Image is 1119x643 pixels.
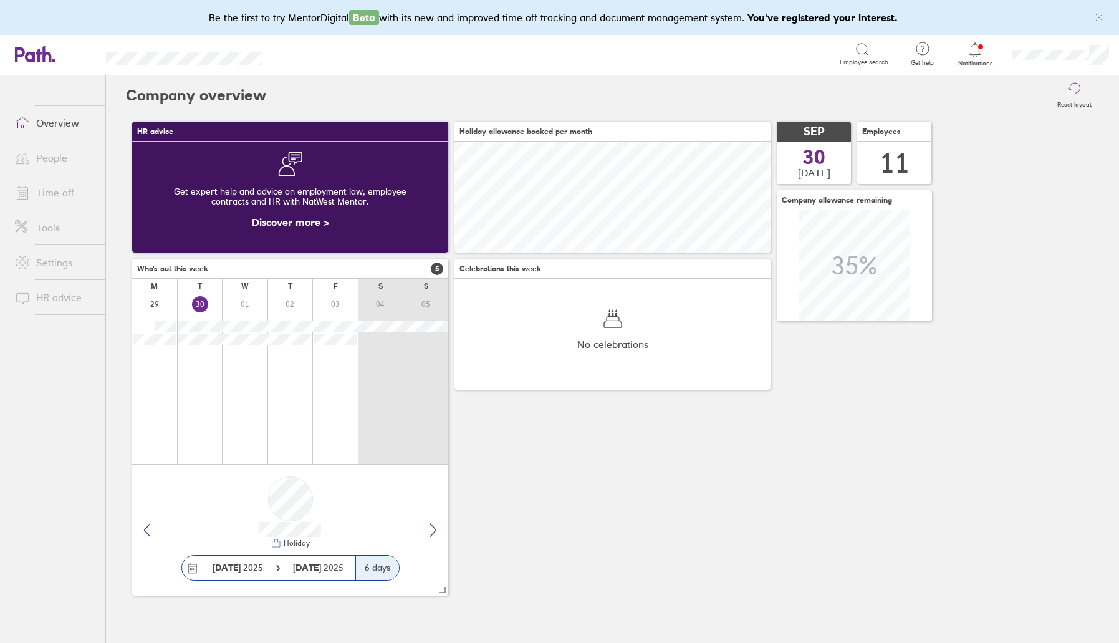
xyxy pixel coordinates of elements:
[1050,75,1099,115] button: Reset layout
[5,180,105,205] a: Time off
[803,147,825,167] span: 30
[295,48,327,59] div: Search
[782,196,892,205] span: Company allowance remaining
[213,562,241,573] strong: [DATE]
[5,250,105,275] a: Settings
[5,285,105,310] a: HR advice
[955,60,996,67] span: Notifications
[151,282,158,291] div: M
[804,125,825,138] span: SEP
[459,264,541,273] span: Celebrations this week
[840,59,888,66] span: Employee search
[747,11,898,24] b: You've registered your interest.
[431,263,443,275] span: 5
[5,215,105,240] a: Tools
[126,75,266,115] h2: Company overview
[293,563,343,573] span: 2025
[213,563,263,573] span: 2025
[880,147,910,179] div: 11
[798,167,830,178] span: [DATE]
[142,176,438,216] div: Get expert help and advice on employment law, employee contracts and HR with NatWest Mentor.
[137,264,208,273] span: Who's out this week
[349,10,379,25] span: Beta
[288,282,292,291] div: T
[281,539,310,548] div: Holiday
[198,282,202,291] div: T
[459,127,592,136] span: Holiday allowance booked per month
[378,282,383,291] div: S
[334,282,338,291] div: F
[293,562,324,573] strong: [DATE]
[355,556,399,580] div: 6 days
[137,127,173,136] span: HR advice
[209,10,910,25] div: Be the first to try MentorDigital with its new and improved time off tracking and document manage...
[424,282,428,291] div: S
[241,282,249,291] div: W
[577,339,648,350] span: No celebrations
[862,127,901,136] span: Employees
[955,41,996,67] a: Notifications
[5,145,105,170] a: People
[1050,97,1099,109] label: Reset layout
[902,59,943,67] span: Get help
[5,110,105,135] a: Overview
[252,216,329,228] a: Discover more >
